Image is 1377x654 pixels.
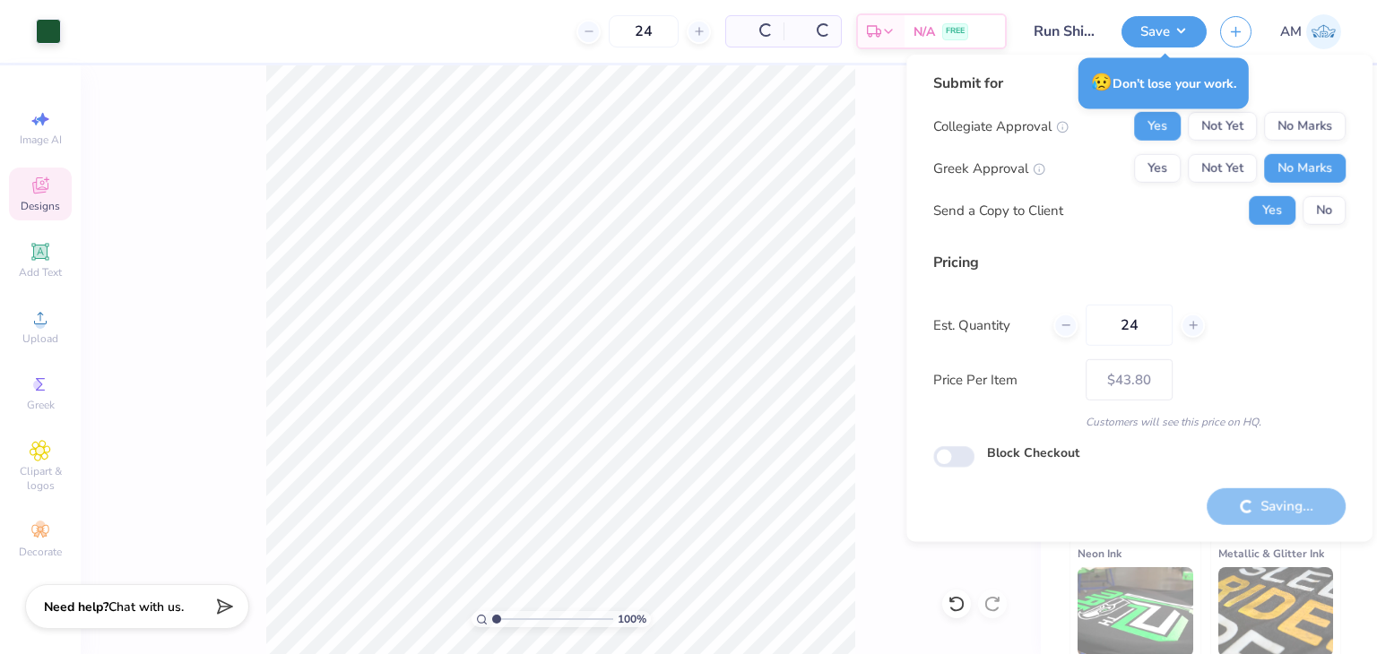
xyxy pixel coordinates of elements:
[1091,71,1113,94] span: 😥
[1122,16,1207,47] button: Save
[108,598,184,615] span: Chat with us.
[933,414,1346,430] div: Customers will see this price on HQ.
[1078,57,1249,108] div: Don’t lose your work.
[22,331,58,346] span: Upload
[19,265,62,280] span: Add Text
[946,25,965,38] span: FREE
[27,398,55,412] span: Greek
[618,611,646,627] span: 100 %
[1078,544,1122,563] span: Neon Ink
[933,159,1045,179] div: Greek Approval
[987,443,1079,462] label: Block Checkout
[1020,13,1108,49] input: Untitled Design
[9,464,72,493] span: Clipart & logos
[1280,22,1302,42] span: AM
[21,199,60,213] span: Designs
[1218,544,1324,563] span: Metallic & Glitter Ink
[1188,112,1257,141] button: Not Yet
[933,116,1069,137] div: Collegiate Approval
[1306,14,1341,49] img: Abhinav Mohan
[1264,154,1346,183] button: No Marks
[933,370,1072,391] label: Price Per Item
[933,201,1063,221] div: Send a Copy to Client
[19,545,62,559] span: Decorate
[933,73,1346,94] div: Submit for
[20,133,62,147] span: Image AI
[1280,14,1341,49] a: AM
[1303,196,1346,225] button: No
[1249,196,1295,225] button: Yes
[1086,305,1173,346] input: – –
[1134,112,1181,141] button: Yes
[609,15,679,47] input: – –
[1188,154,1257,183] button: Not Yet
[933,252,1346,273] div: Pricing
[914,22,935,41] span: N/A
[1134,154,1181,183] button: Yes
[933,315,1040,336] label: Est. Quantity
[44,598,108,615] strong: Need help?
[1264,112,1346,141] button: No Marks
